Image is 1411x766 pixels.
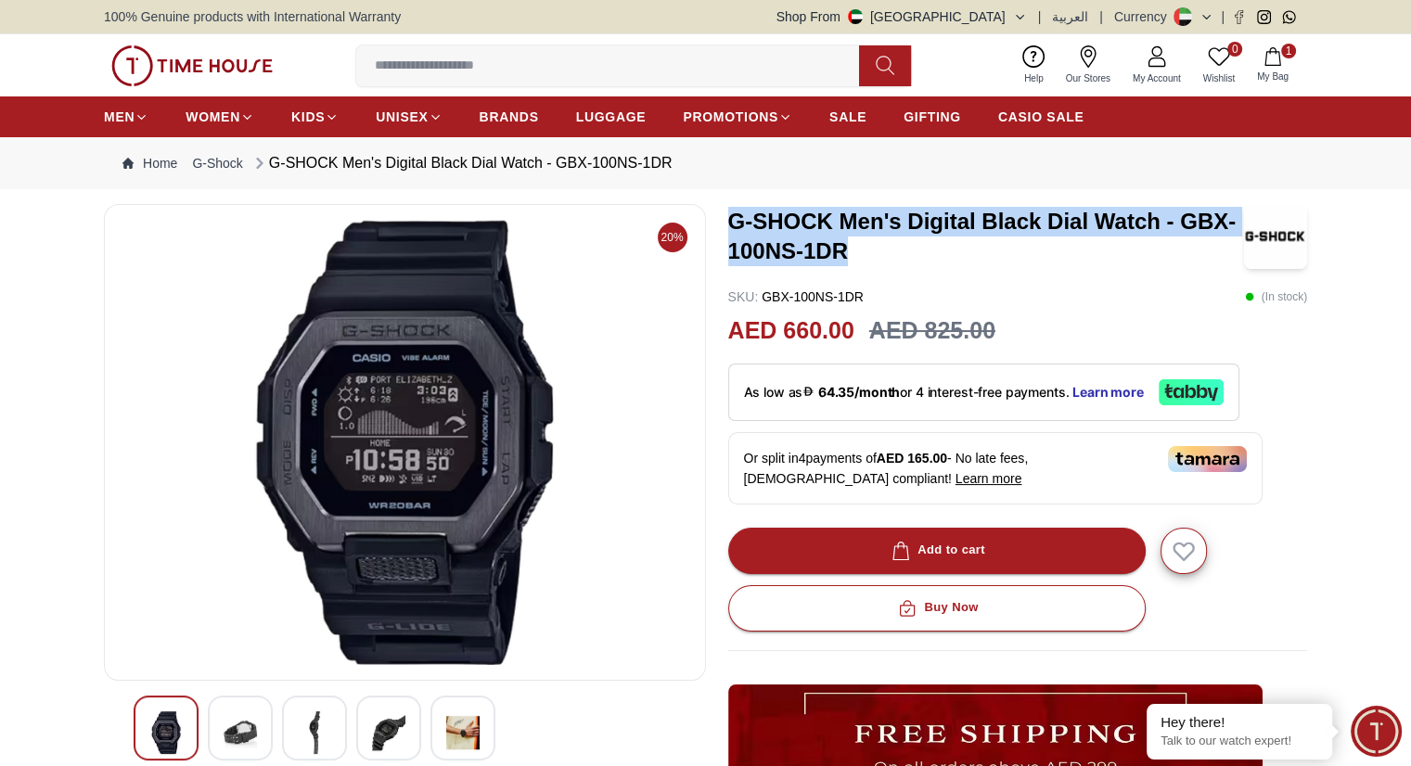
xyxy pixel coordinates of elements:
[848,9,863,24] img: United Arab Emirates
[728,585,1146,632] button: Buy Now
[376,100,442,134] a: UNISEX
[1161,734,1318,749] p: Talk to our watch expert!
[104,108,135,126] span: MEN
[1161,713,1318,732] div: Hey there!
[658,223,687,252] span: 20%
[1232,10,1246,24] a: Facebook
[1013,42,1055,89] a: Help
[1168,446,1247,472] img: Tamara
[1017,71,1051,85] span: Help
[1250,70,1296,83] span: My Bag
[1244,204,1307,269] img: G-SHOCK Men's Digital Black Dial Watch - GBX-100NS-1DR
[1192,42,1246,89] a: 0Wishlist
[1196,71,1242,85] span: Wishlist
[888,540,985,561] div: Add to cart
[104,7,401,26] span: 100% Genuine products with International Warranty
[291,108,325,126] span: KIDS
[122,154,177,172] a: Home
[192,154,242,172] a: G-Shock
[298,711,331,754] img: G-SHOCK Men's Digital Black Dial Watch - GBX-100NS-1DR
[291,100,339,134] a: KIDS
[829,100,866,134] a: SALE
[1227,42,1242,57] span: 0
[111,45,273,86] img: ...
[728,287,864,306] p: GBX-100NS-1DR
[998,108,1084,126] span: CASIO SALE
[186,108,240,126] span: WOMEN
[1058,71,1118,85] span: Our Stores
[1055,42,1122,89] a: Our Stores
[728,313,854,349] h2: AED 660.00
[480,108,539,126] span: BRANDS
[1351,706,1402,757] div: Chat Widget
[104,100,148,134] a: MEN
[372,711,405,754] img: G-SHOCK Men's Digital Black Dial Watch - GBX-100NS-1DR
[683,108,778,126] span: PROMOTIONS
[1245,287,1307,306] p: ( In stock )
[149,711,183,754] img: G-SHOCK Men's Digital Black Dial Watch - GBX-100NS-1DR
[120,220,690,665] img: G-SHOCK Men's Digital Black Dial Watch - GBX-100NS-1DR
[1052,7,1088,26] button: العربية
[728,289,759,304] span: SKU :
[480,100,539,134] a: BRANDS
[1221,7,1225,26] span: |
[224,711,257,754] img: G-SHOCK Men's Digital Black Dial Watch - GBX-100NS-1DR
[1125,71,1188,85] span: My Account
[877,451,947,466] span: AED 165.00
[1114,7,1174,26] div: Currency
[104,137,1307,189] nav: Breadcrumb
[776,7,1027,26] button: Shop From[GEOGRAPHIC_DATA]
[956,471,1022,486] span: Learn more
[1282,10,1296,24] a: Whatsapp
[728,207,1244,266] h3: G-SHOCK Men's Digital Black Dial Watch - GBX-100NS-1DR
[1257,10,1271,24] a: Instagram
[728,528,1146,574] button: Add to cart
[998,100,1084,134] a: CASIO SALE
[904,108,961,126] span: GIFTING
[1038,7,1042,26] span: |
[728,432,1263,504] div: Or split in 4 payments of - No late fees, [DEMOGRAPHIC_DATA] compliant!
[894,597,978,619] div: Buy Now
[904,100,961,134] a: GIFTING
[683,100,792,134] a: PROMOTIONS
[576,108,647,126] span: LUGGAGE
[576,100,647,134] a: LUGGAGE
[376,108,428,126] span: UNISEX
[869,313,995,349] h3: AED 825.00
[250,152,673,174] div: G-SHOCK Men's Digital Black Dial Watch - GBX-100NS-1DR
[1099,7,1103,26] span: |
[446,711,480,754] img: G-SHOCK Men's Digital Black Dial Watch - GBX-100NS-1DR
[1281,44,1296,58] span: 1
[829,108,866,126] span: SALE
[1246,44,1300,87] button: 1My Bag
[186,100,254,134] a: WOMEN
